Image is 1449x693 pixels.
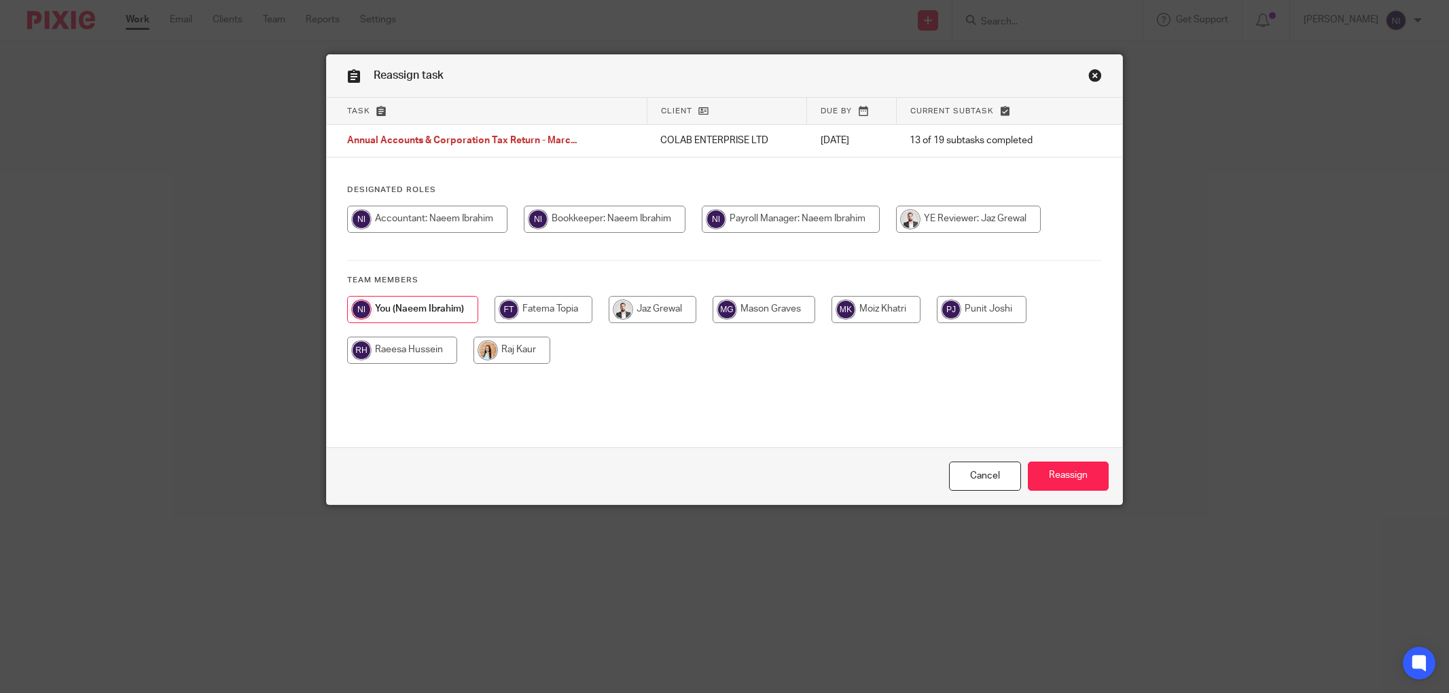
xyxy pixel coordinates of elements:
[910,107,994,115] span: Current subtask
[347,275,1102,286] h4: Team members
[1028,462,1109,491] input: Reassign
[661,107,692,115] span: Client
[347,136,577,146] span: Annual Accounts & Corporation Tax Return - Marc...
[949,462,1021,491] a: Close this dialog window
[821,107,852,115] span: Due by
[1088,69,1102,87] a: Close this dialog window
[896,125,1074,157] td: 13 of 19 subtasks completed
[374,70,444,81] span: Reassign task
[347,185,1102,195] h4: Designated Roles
[660,134,793,147] p: COLAB ENTERPRISE LTD
[347,107,370,115] span: Task
[821,134,882,147] p: [DATE]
